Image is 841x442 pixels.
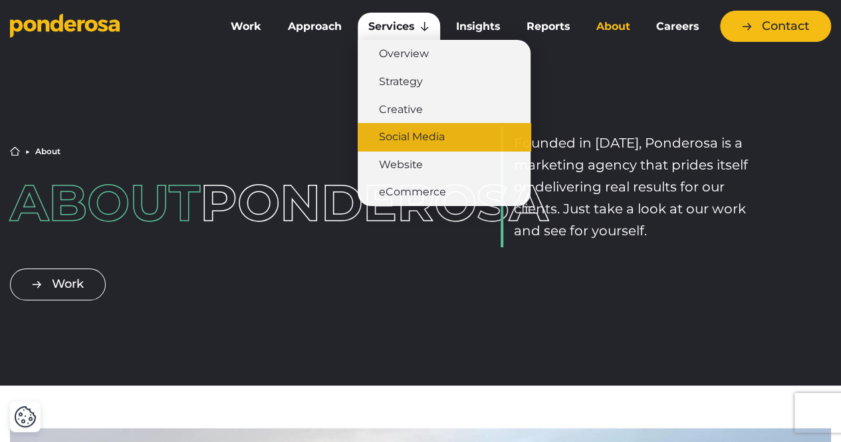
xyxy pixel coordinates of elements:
[358,40,531,68] a: Overview
[358,178,531,206] a: eCommerce
[10,171,200,233] span: About
[277,13,352,41] a: Approach
[445,13,511,41] a: Insights
[358,13,440,41] a: Services
[585,13,640,41] a: About
[358,68,531,96] a: Strategy
[720,11,831,42] a: Contact
[25,148,30,156] li: ▶︎
[358,151,531,179] a: Website
[14,405,37,428] img: Revisit consent button
[10,146,20,156] a: Home
[514,132,761,242] p: Founded in [DATE], Ponderosa is a marketing agency that prides itself on delivering real results ...
[10,13,200,40] a: Go to homepage
[516,13,580,41] a: Reports
[220,13,272,41] a: Work
[35,148,60,156] li: About
[358,96,531,124] a: Creative
[358,123,531,151] a: Social Media
[14,405,37,428] button: Cookie Settings
[646,13,709,41] a: Careers
[10,269,106,300] a: Work
[10,177,340,228] h1: Ponderosa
